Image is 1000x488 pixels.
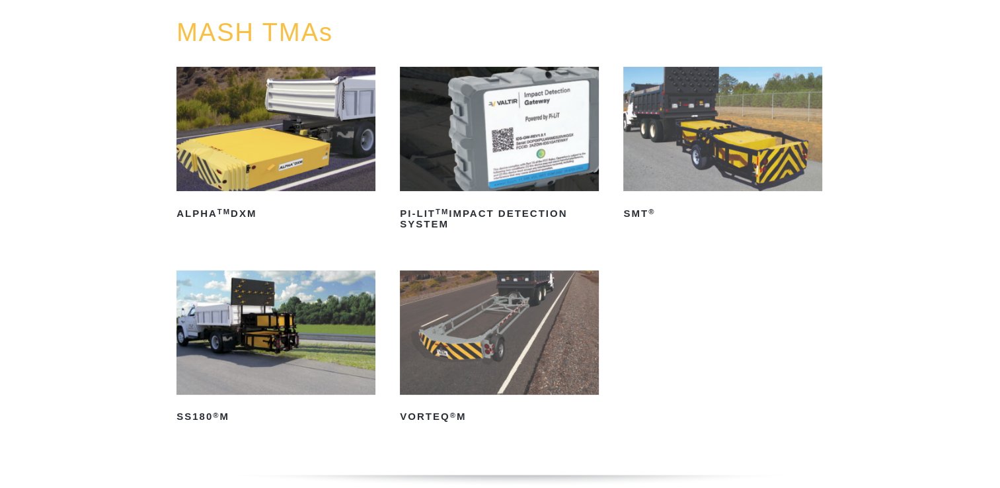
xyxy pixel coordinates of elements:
[436,208,449,216] sup: TM
[217,208,231,216] sup: TM
[176,19,333,46] a: MASH TMAs
[400,407,599,428] h2: VORTEQ M
[213,411,219,419] sup: ®
[623,67,822,224] a: SMT®
[648,208,655,216] sup: ®
[176,270,375,428] a: SS180®M
[400,270,599,428] a: VORTEQ®M
[176,67,375,224] a: ALPHATMDXM
[450,411,457,419] sup: ®
[400,203,599,235] h2: PI-LIT Impact Detection System
[176,407,375,428] h2: SS180 M
[400,67,599,235] a: PI-LITTMImpact Detection System
[176,203,375,224] h2: ALPHA DXM
[623,203,822,224] h2: SMT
